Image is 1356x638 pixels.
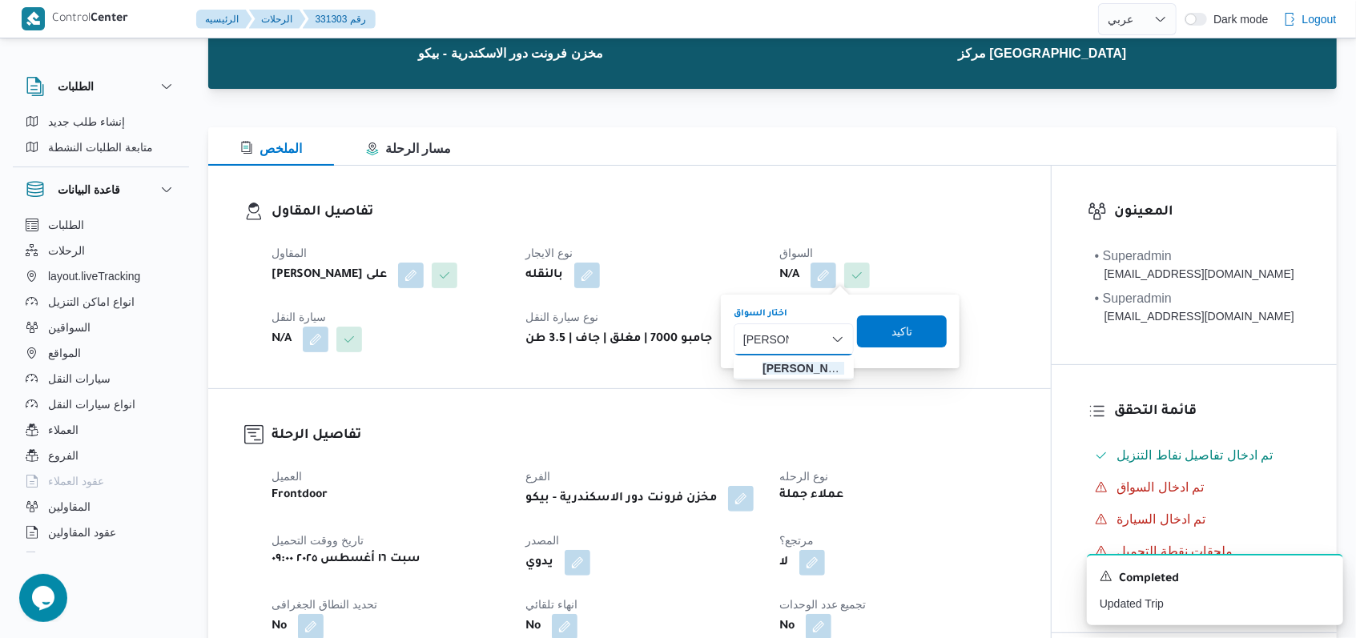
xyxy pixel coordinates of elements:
span: عقود العملاء [48,471,104,491]
span: انواع سيارات النقل [48,395,135,414]
button: ملحقات نقطة التحميل [1088,539,1301,564]
span: الطلبات [48,215,84,235]
b: N/A [272,330,292,349]
span: سيارات النقل [48,369,111,388]
button: تاكيد [857,315,947,347]
button: السواقين [19,315,183,340]
b: No [272,617,287,636]
div: قاعدة البيانات [13,212,189,559]
button: الطلبات [26,77,176,96]
span: السواقين [48,318,91,337]
span: المواقع [48,343,81,363]
span: تحديد النطاق الجغرافى [272,598,377,611]
div: Notification [1100,568,1330,589]
img: X8yXhbKr1z7QwAAAABJRU5ErkJggg== [22,7,45,30]
b: بالنقله [525,266,563,285]
span: الملخص [240,142,302,155]
span: العملاء [48,420,78,439]
button: الرحلات [249,10,306,29]
span: إنشاء طلب جديد [48,112,125,131]
span: ف [PERSON_NAME] [762,359,844,378]
span: Completed [1119,570,1179,589]
button: عمرو عاطف صلاح عبدالقادر [734,355,854,379]
span: مرتجع؟ [779,534,814,547]
button: سيارات النقل [19,366,183,391]
button: layout.liveTracking [19,263,183,289]
span: layout.liveTracking [48,267,140,286]
span: تم ادخال السيارة [1117,510,1206,529]
span: انواع اماكن التنزيل [48,292,135,311]
div: الطلبات [13,109,189,167]
button: قاعدة البيانات [26,180,176,199]
div: [EMAIL_ADDRESS][DOMAIN_NAME] [1095,266,1294,283]
span: مركز [GEOGRAPHIC_DATA] [958,44,1126,63]
b: سبت ١٦ أغسطس ٢٠٢٥ ٠٩:٠٠ [272,550,420,569]
button: المواقع [19,340,183,366]
button: تم ادخال السواق [1088,475,1301,500]
h3: تفاصيل الرحلة [272,425,1015,447]
span: نوع الرحله [779,470,828,483]
button: Close list of options [831,333,844,346]
span: Dark mode [1207,13,1268,26]
b: N/A [779,266,799,285]
span: السواق [779,247,813,259]
h3: الطلبات [58,77,94,96]
span: اجهزة التليفون [48,548,115,568]
button: الطلبات [19,212,183,238]
span: سيارة النقل [272,311,326,323]
mark: [PERSON_NAME] [762,362,856,375]
span: عقود المقاولين [48,523,116,542]
span: نوع الايجار [525,247,573,259]
span: الرحلات [48,241,85,260]
span: مسار الرحلة [366,142,451,155]
b: عملاء جملة [779,486,843,505]
iframe: chat widget [16,574,67,622]
button: إنشاء طلب جديد [19,109,183,134]
h3: قائمة التحقق [1115,401,1301,423]
b: يدوي [525,553,553,572]
span: متابعة الطلبات النشطة [48,138,153,157]
button: تم ادخال تفاصيل نفاط التنزيل [1088,443,1301,468]
button: الرحلات [19,238,183,263]
span: العميل [272,470,302,483]
button: اجهزة التليفون [19,545,183,571]
span: نوع سيارة النقل [525,311,598,323]
b: Center [91,13,129,26]
span: تم ادخال تفاصيل نفاط التنزيل [1117,448,1274,462]
span: تجميع عدد الوحدات [779,598,867,611]
h3: المعينون [1115,202,1301,223]
span: المقاولين [48,497,91,516]
span: Logout [1302,10,1337,29]
div: • Superadmin [1095,247,1294,266]
button: الرئيسيه [196,10,252,29]
span: الفروع [48,446,78,465]
span: المقاول [272,247,307,259]
span: تاريخ ووقت التحميل [272,534,364,547]
b: لا [779,553,788,572]
button: انواع سيارات النقل [19,391,183,417]
label: اختار السواق [734,307,787,320]
span: المصدر [525,534,559,547]
b: Frontdoor [272,486,328,505]
button: المقاولين [19,494,183,520]
span: تم ادخال السواق [1117,480,1205,494]
span: الفرع [525,470,550,483]
h3: قاعدة البيانات [58,180,120,199]
button: 331303 رقم [303,10,376,29]
p: Updated Trip [1100,596,1330,612]
h3: تفاصيل المقاول [272,202,1015,223]
span: • Superadmin mostafa.elrouby@illa.com.eg [1095,289,1294,325]
b: No [779,617,795,636]
button: تم ادخال السيارة [1088,507,1301,532]
b: مخزن فرونت دور الاسكندرية - بيكو [525,489,717,508]
button: الفروع [19,443,183,468]
b: [PERSON_NAME] على [272,266,387,285]
span: • Superadmin mostafa.emad@illa.com.eg [1095,247,1294,283]
button: العملاء [19,417,183,443]
b: جامبو 7000 | مغلق | جاف | 3.5 طن [525,330,712,349]
span: تم ادخال السيارة [1117,512,1206,526]
button: Logout [1277,3,1343,35]
button: عقود العملاء [19,468,183,494]
b: No [525,617,541,636]
div: [EMAIL_ADDRESS][DOMAIN_NAME] [1095,308,1294,325]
